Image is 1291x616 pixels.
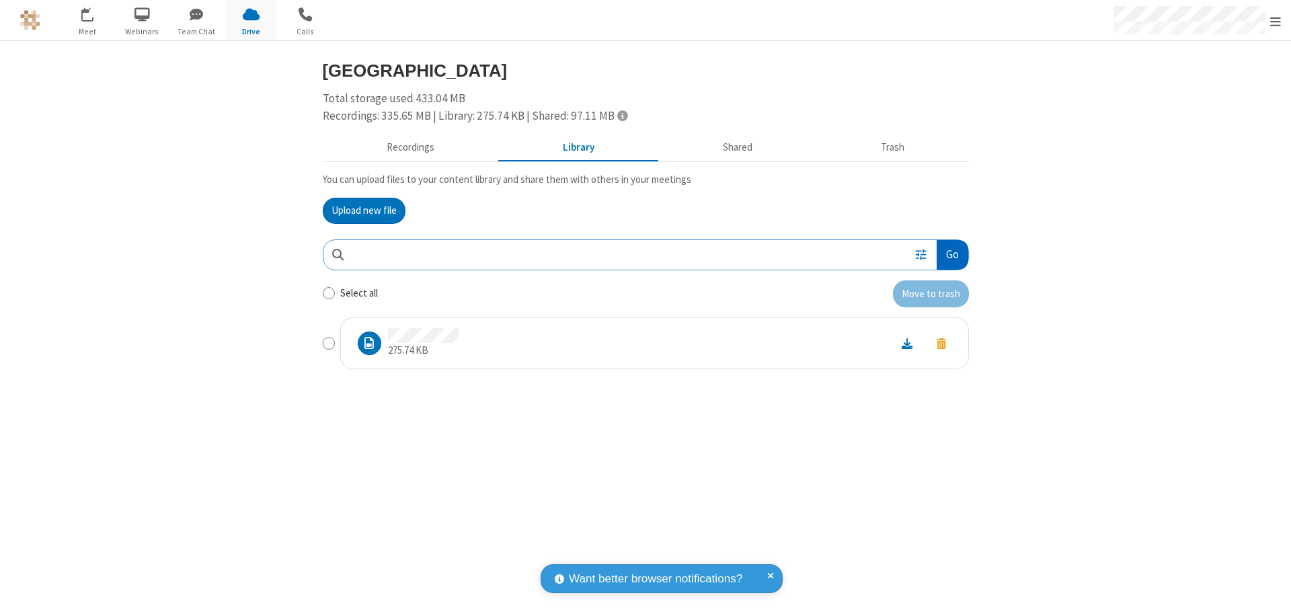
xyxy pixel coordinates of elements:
[569,570,742,588] span: Want better browser notifications?
[617,110,627,121] span: Totals displayed include files that have been moved to the trash.
[499,135,659,161] button: Content library
[323,108,969,125] div: Recordings: 335.65 MB | Library: 275.74 KB | Shared: 97.11 MB
[659,135,817,161] button: Shared during meetings
[20,10,40,30] img: QA Selenium DO NOT DELETE OR CHANGE
[890,336,925,351] a: Download file
[89,7,101,17] div: 29
[323,198,405,225] button: Upload new file
[817,135,969,161] button: Trash
[63,26,113,38] span: Meet
[893,280,969,307] button: Move to trash
[323,90,969,124] div: Total storage used 433.04 MB
[323,172,969,188] p: You can upload files to your content library and share them with others in your meetings
[323,61,969,80] h3: [GEOGRAPHIC_DATA]
[280,26,331,38] span: Calls
[117,26,167,38] span: Webinars
[937,240,968,270] button: Go
[226,26,276,38] span: Drive
[388,343,459,358] p: 275.74 KB
[323,135,499,161] button: Recorded meetings
[340,286,378,301] label: Select all
[171,26,222,38] span: Team Chat
[925,334,958,352] button: Move to trash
